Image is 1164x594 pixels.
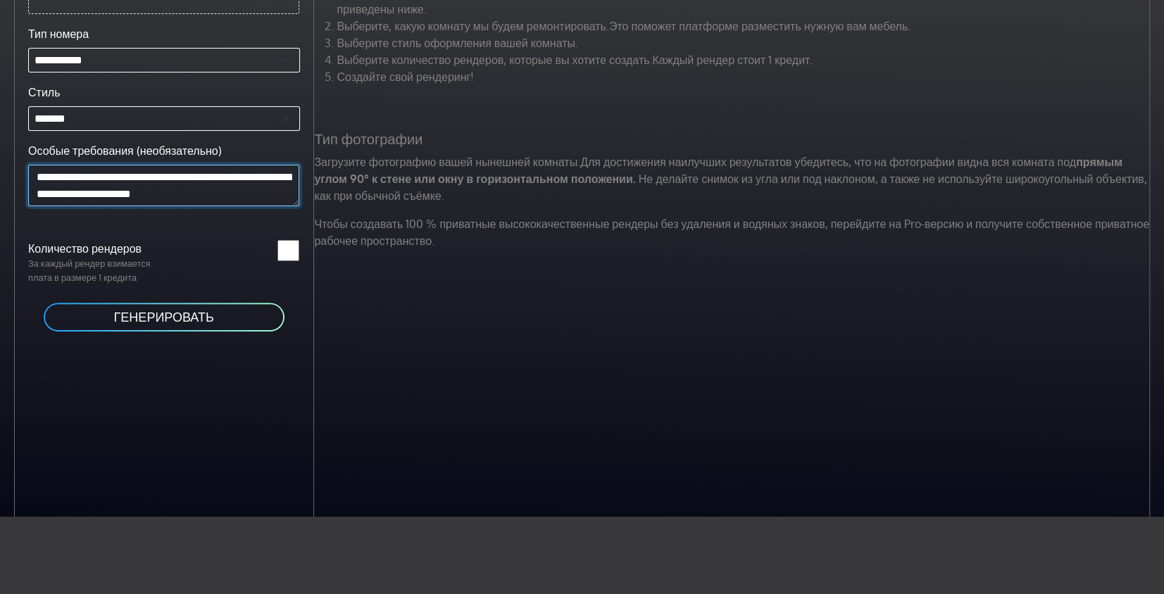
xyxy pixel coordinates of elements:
ya-tr-span: Не делайте снимок из угла или под наклоном, а также не используйте широкоугольный объектив, как п... [314,172,1146,203]
ya-tr-span: Стиль [28,85,61,99]
ya-tr-span: ГЕНЕРИРОВАТЬ [114,309,214,324]
ya-tr-span: Особые требования (необязательно) [28,144,222,158]
ya-tr-span: Тип номера [28,27,89,41]
ya-tr-span: Выберите стиль оформления вашей комнаты. [337,36,578,50]
ya-tr-span: Чтобы создавать 100 % приватные высококачественные рендеры без удаления и водяных знаков, перейди... [314,217,1149,248]
ya-tr-span: Это поможет платформе разместить нужную вам мебель. [609,19,910,33]
ya-tr-span: Выберите количество рендеров, которые вы хотите создать. [337,53,652,67]
ya-tr-span: Тип фотографии [314,129,423,148]
ya-tr-span: Загрузите фотографию вашей нынешней комнаты. [314,155,580,169]
ya-tr-span: Количество рендеров [28,241,142,255]
ya-tr-span: За каждый рендер взимается плата в размере 1 кредита [28,258,151,282]
ya-tr-span: Для достижения наилучших результатов убедитесь, что на фотографии видна вся комната под [580,155,1076,169]
button: ГЕНЕРИРОВАТЬ [42,301,286,333]
ya-tr-span: Выберите, какую комнату мы будем ремонтировать. [337,19,608,33]
ya-tr-span: Каждый рендер стоит 1 кредит. [652,53,813,67]
ya-tr-span: Создайте свой рендеринг! [337,70,474,84]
